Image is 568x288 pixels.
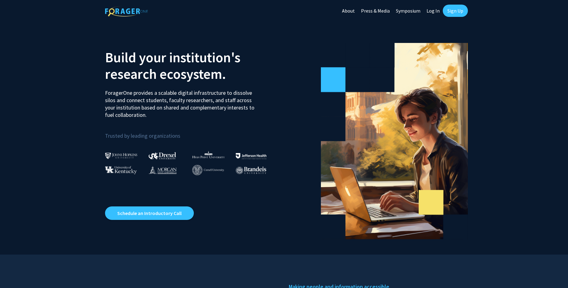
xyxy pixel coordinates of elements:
h2: Build your institution's research ecosystem. [105,49,280,82]
img: Johns Hopkins University [105,152,137,159]
a: Opens in a new tab [105,206,194,220]
img: Cornell University [192,165,224,175]
a: Sign Up [443,5,468,17]
img: Brandeis University [236,167,266,174]
iframe: Chat [5,260,26,283]
img: Drexel University [149,152,176,159]
img: University of Kentucky [105,166,137,174]
img: Thomas Jefferson University [236,153,266,159]
img: High Point University [192,151,225,158]
img: Morgan State University [149,166,177,174]
p: Trusted by leading organizations [105,124,280,140]
p: ForagerOne provides a scalable digital infrastructure to dissolve silos and connect students, fac... [105,85,259,119]
img: ForagerOne Logo [105,6,148,17]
